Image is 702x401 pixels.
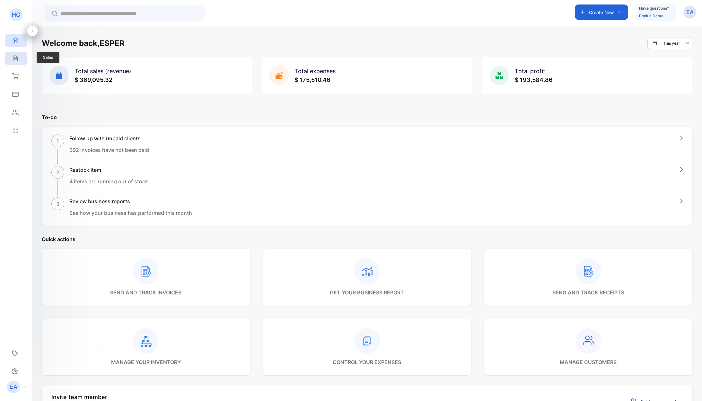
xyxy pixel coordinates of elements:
button: Create New [575,4,628,20]
span: Total expenses [294,68,336,74]
p: 392 invoices have not been paid [69,146,149,154]
p: manage customers [560,358,617,366]
p: send and track receipts [552,289,624,296]
a: Book a Demo [639,13,663,18]
p: 2 [56,169,59,176]
p: 1 [57,137,59,145]
p: EA [10,383,17,391]
button: This year [647,38,692,49]
h1: Follow up with unpaid clients [69,135,149,142]
p: See how your business has performed this month [69,209,192,217]
h1: Restock item [69,166,148,174]
p: manage your inventory [111,358,181,366]
p: send and track invoices [110,289,181,296]
p: To-do [42,113,692,121]
span: $ 193,584.86 [515,76,553,83]
p: 3 [56,200,60,208]
button: EA [683,4,696,20]
p: This year [663,40,680,46]
span: $ 175,510.46 [294,76,330,83]
h1: Welcome back, ESPER [42,38,125,49]
span: Total sales (revenue) [75,68,131,74]
h1: Review business reports [69,197,192,205]
span: Total profit [515,68,545,74]
p: 4 items are running out of stock [69,178,148,185]
p: HC [12,11,20,19]
p: Have questions? [639,5,669,12]
p: get your business report [330,289,404,296]
span: Sales [37,52,59,63]
button: Open LiveChat chat widget [5,3,24,22]
span: $ 369,095.32 [75,76,112,83]
p: Create New [589,9,614,16]
p: EA [686,8,694,16]
p: control your expenses [333,358,401,366]
p: Quick actions [42,235,692,243]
